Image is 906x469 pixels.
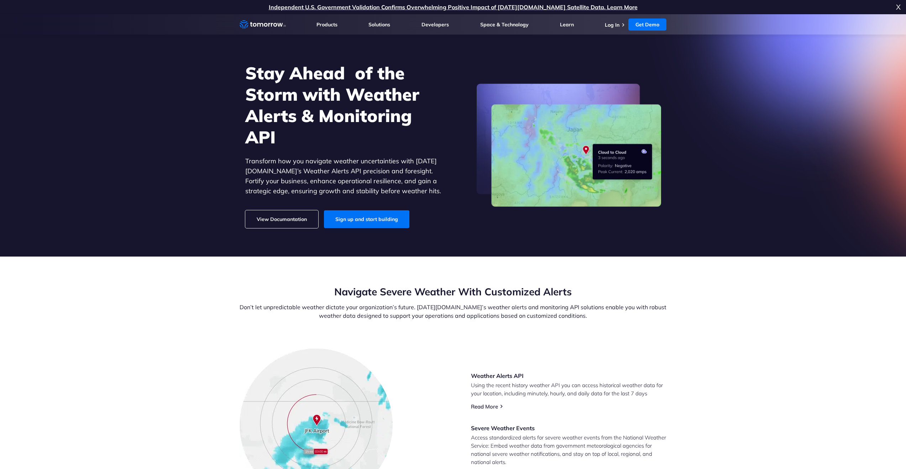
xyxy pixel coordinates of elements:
[480,21,529,28] a: Space & Technology
[471,433,667,466] p: Access standardized alerts for severe weather events from the National Weather Service: Embed wea...
[628,19,666,31] a: Get Demo
[245,210,318,228] a: View Documantation
[245,156,441,196] p: Transform how you navigate weather uncertainties with [DATE][DOMAIN_NAME]’s Weather Alerts API pr...
[368,21,390,28] a: Solutions
[245,62,441,148] h1: Stay Ahead of the Storm with Weather Alerts & Monitoring API
[471,381,667,397] p: Using the recent history weather API you can access historical weather data for your location, in...
[471,424,667,432] h3: Severe Weather Events
[316,21,337,28] a: Products
[421,21,449,28] a: Developers
[240,19,286,30] a: Home link
[240,303,667,320] p: Don’t let unpredictable weather dictate your organization’s future. [DATE][DOMAIN_NAME]’s weather...
[269,4,638,11] a: Independent U.S. Government Validation Confirms Overwhelming Positive Impact of [DATE][DOMAIN_NAM...
[240,285,667,299] h2: Navigate Severe Weather With Customized Alerts
[471,403,498,410] a: Read More
[605,22,619,28] a: Log In
[560,21,574,28] a: Learn
[471,372,667,380] h3: Weather Alerts API
[324,210,409,228] a: Sign up and start building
